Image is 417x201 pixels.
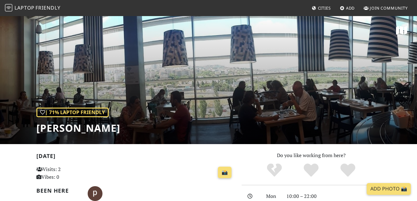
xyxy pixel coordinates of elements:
span: pedro mouro [88,190,102,196]
p: Visits: 2 Vibes: 0 [36,165,98,181]
div: 10:00 – 22:00 [283,192,385,200]
span: Laptop [15,4,35,11]
img: 6852-pedro.jpg [88,186,102,201]
a: Add [337,2,357,14]
a: Cities [309,2,333,14]
div: Definitely! [329,163,366,178]
span: Friendly [35,4,60,11]
h2: [DATE] [36,153,234,162]
div: No [256,163,293,178]
h1: [PERSON_NAME] [36,122,120,134]
div: Mon [262,192,283,200]
div: Yes [293,163,330,178]
span: Join Community [370,5,408,11]
span: Add [346,5,355,11]
a: LaptopFriendly LaptopFriendly [5,3,60,14]
a: 📸 [218,167,231,178]
span: Cities [318,5,331,11]
img: LaptopFriendly [5,4,12,11]
h2: Been here [36,187,80,194]
p: Do you like working from here? [242,152,381,160]
div: | 71% Laptop Friendly [36,108,109,118]
a: Add Photo 📸 [367,183,411,195]
a: Join Community [361,2,410,14]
